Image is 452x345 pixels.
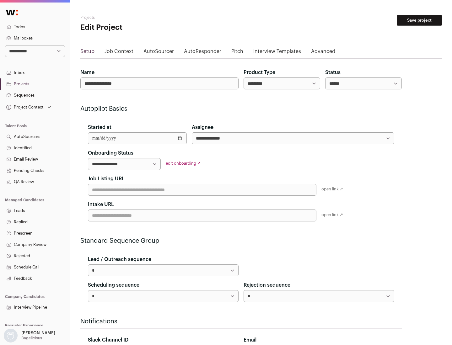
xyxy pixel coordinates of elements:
[21,331,55,336] p: [PERSON_NAME]
[3,6,21,19] img: Wellfound
[88,201,114,208] label: Intake URL
[4,329,18,342] img: nopic.png
[166,161,201,165] a: edit onboarding ↗
[80,104,402,113] h2: Autopilot Basics
[80,48,94,58] a: Setup
[80,236,402,245] h2: Standard Sequence Group
[244,281,290,289] label: Rejection sequence
[5,103,52,112] button: Open dropdown
[88,124,111,131] label: Started at
[88,336,128,344] label: Slack Channel ID
[80,23,201,33] h1: Edit Project
[105,48,133,58] a: Job Context
[5,105,44,110] div: Project Context
[88,175,125,183] label: Job Listing URL
[80,317,402,326] h2: Notifications
[143,48,174,58] a: AutoSourcer
[88,149,133,157] label: Onboarding Status
[184,48,221,58] a: AutoResponder
[311,48,335,58] a: Advanced
[231,48,243,58] a: Pitch
[3,329,56,342] button: Open dropdown
[88,281,139,289] label: Scheduling sequence
[253,48,301,58] a: Interview Templates
[192,124,213,131] label: Assignee
[325,69,341,76] label: Status
[80,69,94,76] label: Name
[397,15,442,26] button: Save project
[88,256,151,263] label: Lead / Outreach sequence
[80,15,201,20] h2: Projects
[244,336,394,344] div: Email
[21,336,42,341] p: Bagelicious
[244,69,275,76] label: Product Type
